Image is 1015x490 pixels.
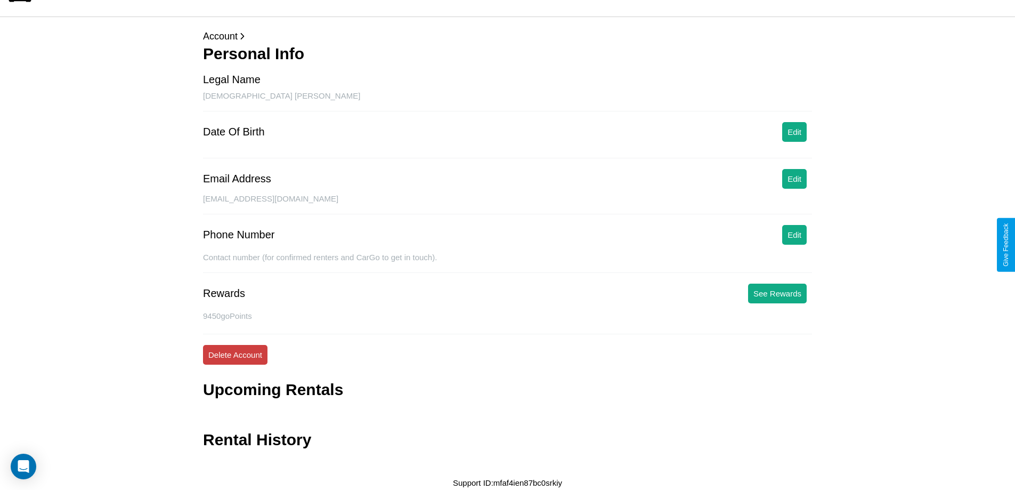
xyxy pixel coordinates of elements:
[453,476,562,490] p: Support ID: mfaf4ien87bc0srkiy
[203,253,812,273] div: Contact number (for confirmed renters and CarGo to get in touch).
[782,225,807,245] button: Edit
[748,284,807,303] button: See Rewards
[203,45,812,63] h3: Personal Info
[782,169,807,189] button: Edit
[203,28,812,45] p: Account
[203,173,271,185] div: Email Address
[203,287,245,300] div: Rewards
[203,126,265,138] div: Date Of Birth
[203,74,261,86] div: Legal Name
[203,229,275,241] div: Phone Number
[203,345,267,365] button: Delete Account
[203,381,343,399] h3: Upcoming Rentals
[1002,223,1010,267] div: Give Feedback
[203,194,812,214] div: [EMAIL_ADDRESS][DOMAIN_NAME]
[203,309,812,323] p: 9450 goPoints
[203,91,812,111] div: [DEMOGRAPHIC_DATA] [PERSON_NAME]
[11,454,36,479] div: Open Intercom Messenger
[782,122,807,142] button: Edit
[203,431,311,449] h3: Rental History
